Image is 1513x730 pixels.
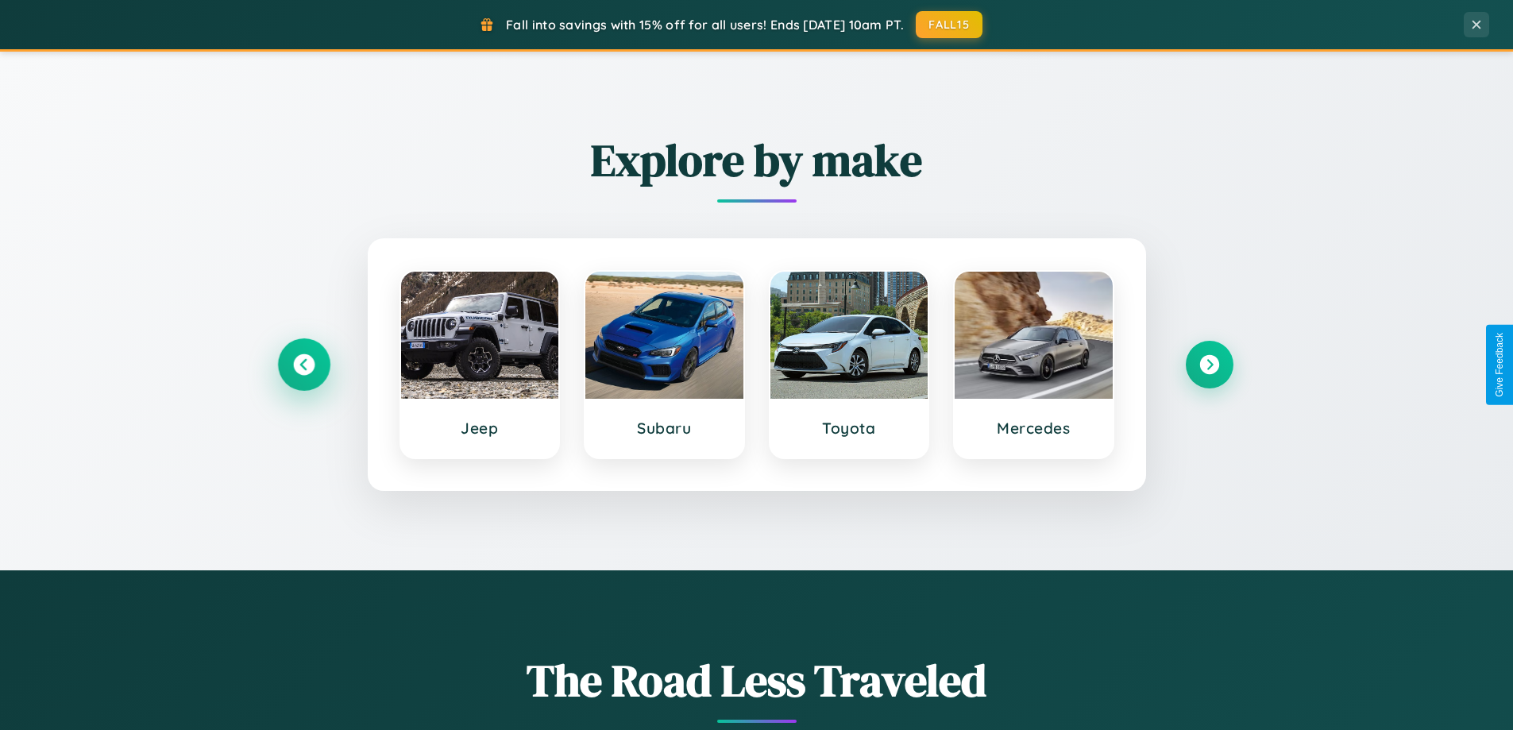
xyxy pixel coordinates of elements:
h3: Jeep [417,419,543,438]
button: FALL15 [916,11,982,38]
div: Give Feedback [1494,333,1505,397]
h1: The Road Less Traveled [280,650,1233,711]
span: Fall into savings with 15% off for all users! Ends [DATE] 10am PT. [506,17,904,33]
h3: Mercedes [971,419,1097,438]
h3: Toyota [786,419,913,438]
h2: Explore by make [280,129,1233,191]
h3: Subaru [601,419,728,438]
